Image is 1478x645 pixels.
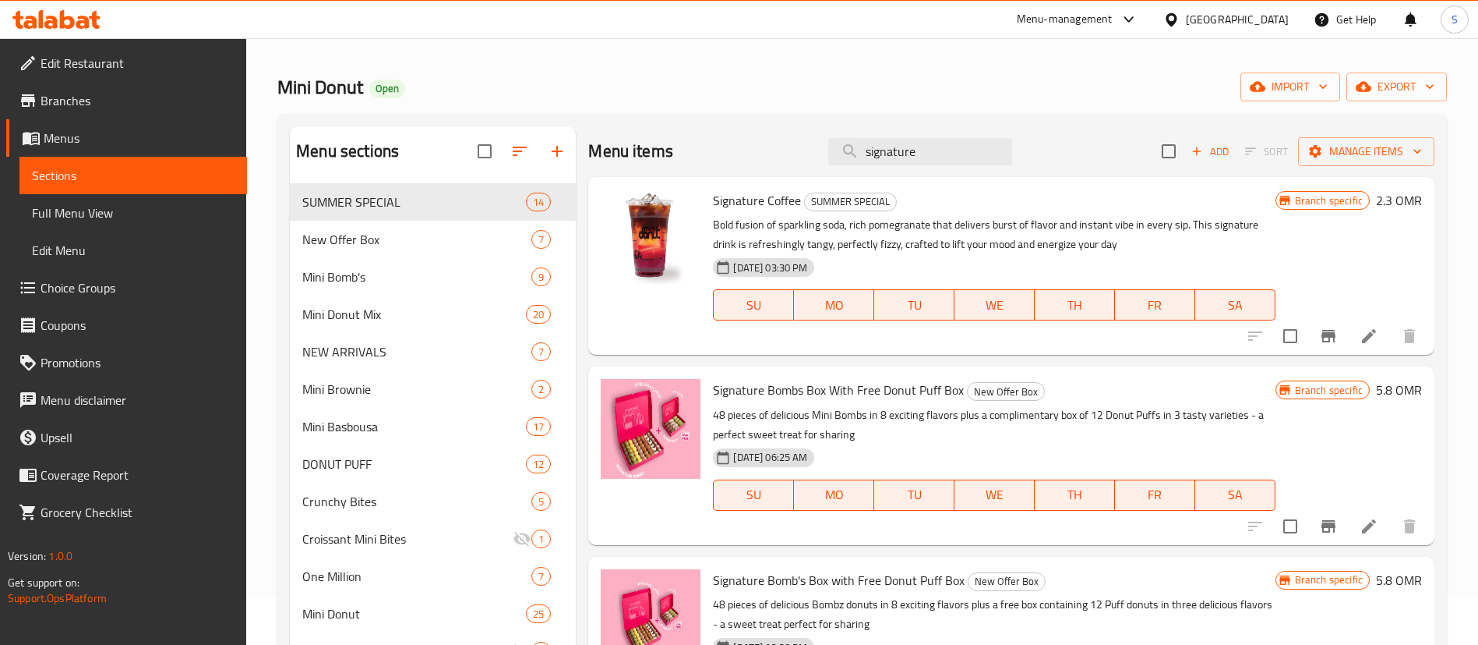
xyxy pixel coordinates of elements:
span: Select to update [1274,510,1307,543]
button: delete [1391,508,1428,545]
div: NEW ARRIVALS7 [290,333,576,370]
span: 14 [527,195,550,210]
span: 1.0.0 [48,546,72,566]
a: Menu disclaimer [6,381,247,419]
span: Branch specific [1289,193,1369,208]
div: items [531,268,551,286]
div: Menu-management [1017,10,1113,29]
a: Coverage Report [6,456,247,494]
img: Signature Bombs Box With Free Donut Puff Box [601,379,700,479]
span: Menus [44,129,235,147]
div: items [526,604,551,623]
a: Support.OpsPlatform [8,588,107,608]
span: Version: [8,546,46,566]
button: TU [874,480,954,511]
button: Branch-specific-item [1310,508,1347,545]
span: Signature Bombs Box With Free Donut Puff Box [713,378,964,402]
span: WE [961,484,1028,506]
a: Edit menu item [1360,327,1378,346]
span: Mini Brownie [302,380,531,399]
div: items [531,530,551,548]
div: Mini Donut Mix20 [290,296,576,333]
h2: Menu items [588,140,673,163]
span: Select all sections [468,135,501,168]
div: Mini Bomb's [302,268,531,286]
button: Branch-specific-item [1310,317,1347,355]
button: TH [1035,480,1115,511]
button: TU [874,289,954,321]
button: Add [1185,140,1235,164]
span: TH [1041,484,1109,506]
span: TH [1041,294,1109,317]
button: WE [954,289,1035,321]
div: items [531,230,551,249]
a: Choice Groups [6,269,247,307]
div: [GEOGRAPHIC_DATA] [1186,11,1289,28]
span: Sections [593,22,637,41]
div: New Offer Box [967,382,1045,401]
span: Coupons [41,316,235,335]
svg: Inactive section [513,530,531,548]
span: MO [800,484,868,506]
span: Full Menu View [32,204,235,222]
button: MO [794,289,874,321]
a: Full Menu View [19,194,247,232]
a: Upsell [6,419,247,456]
span: Branches [41,91,235,110]
span: Manage items [1310,142,1422,161]
span: 7 [532,232,550,247]
div: Mini Donut [302,604,526,623]
div: Crunchy Bites5 [290,483,576,520]
span: 17 [527,420,550,434]
button: SU [713,480,794,511]
span: Mini Donut [277,69,363,105]
div: Open [369,80,405,98]
button: TH [1035,289,1115,321]
span: Crunchy Bites [302,492,531,511]
span: Upsell [41,428,235,447]
span: Select section first [1235,140,1298,164]
div: SUMMER SPECIAL [302,193,526,211]
span: Mini Basbousa [302,417,526,436]
div: items [531,567,551,586]
span: SU [720,294,788,317]
button: WE [954,480,1035,511]
a: Edit Restaurant [6,44,247,82]
span: FR [1121,294,1189,317]
div: items [526,305,551,324]
div: items [526,193,551,211]
span: import [1253,77,1328,97]
span: Select section [1152,135,1185,168]
span: Menus [539,22,575,41]
h6: 5.8 OMR [1376,379,1422,401]
a: Restaurants management [345,21,503,41]
span: 7 [532,569,550,584]
button: export [1346,73,1447,101]
a: Home [277,22,327,41]
div: Mini Bomb's9 [290,258,576,296]
div: items [531,342,551,361]
span: Choice Groups [41,278,235,297]
span: Coverage Report [41,466,235,484]
span: Get support on: [8,572,79,593]
span: Signature Bomb's Box with Free Donut Puff Box [713,569,965,592]
span: Croissant Mini Bites [302,530,513,548]
div: New Offer Box [968,572,1046,591]
span: Promotions [41,353,235,372]
div: items [531,492,551,511]
span: Select to update [1274,320,1307,353]
div: NEW ARRIVALS [302,342,531,361]
a: Grocery Checklist [6,494,247,531]
span: Grocery Checklist [41,503,235,522]
span: S [1452,11,1458,28]
li: / [581,22,587,41]
span: TU [880,484,948,506]
span: TU [880,294,948,317]
span: 12 [527,457,550,472]
span: Sort sections [501,133,538,170]
span: DONUT PUFF [302,455,526,473]
img: Signature Coffee [601,190,700,289]
span: Edit Menu [32,241,235,260]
